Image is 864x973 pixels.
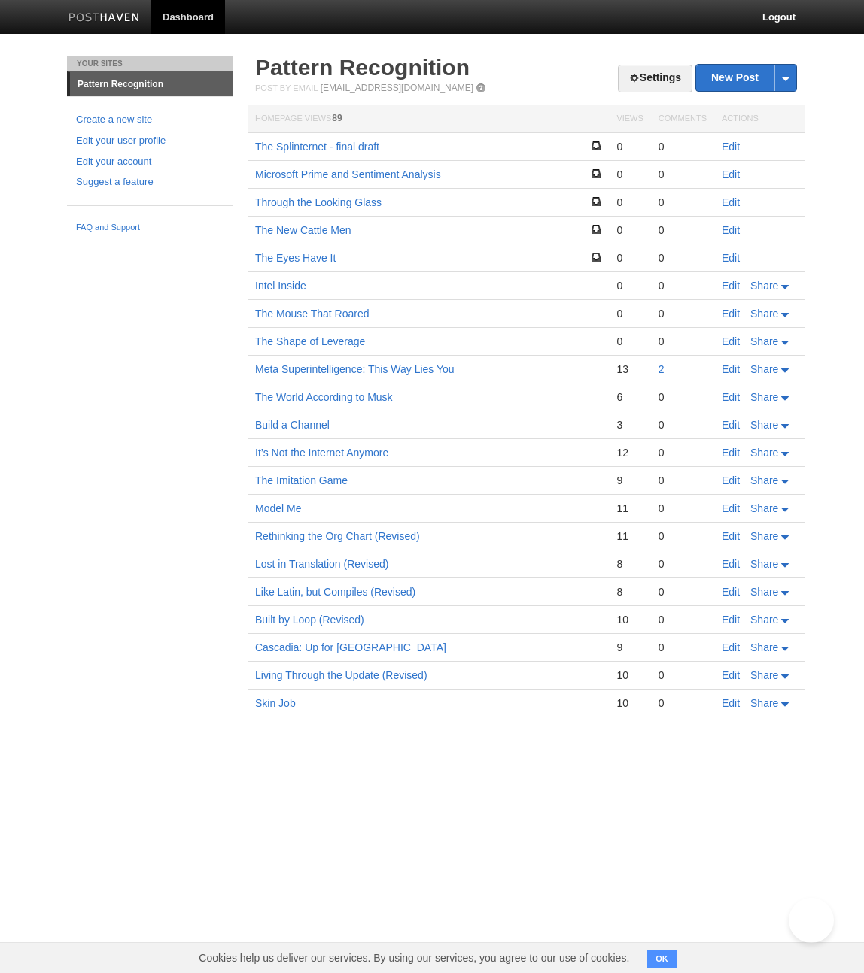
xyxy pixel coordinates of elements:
span: 89 [332,113,342,123]
div: 0 [659,251,707,265]
div: 0 [659,418,707,432]
th: Comments [651,105,714,133]
div: 9 [616,474,643,487]
div: 6 [616,390,643,404]
span: Post by Email [255,83,318,92]
span: Share [750,308,778,320]
a: The World According to Musk [255,391,393,403]
div: 0 [616,168,643,181]
a: Pattern Recognition [255,55,470,80]
span: Share [750,530,778,542]
a: Edit [722,141,740,153]
span: Share [750,363,778,375]
span: Share [750,558,778,570]
a: Lost in Translation (Revised) [255,558,388,570]
a: FAQ and Support [76,221,224,235]
div: 0 [659,502,707,515]
span: Share [750,447,778,459]
li: Your Sites [67,56,233,71]
div: 10 [616,668,643,682]
div: 0 [659,307,707,320]
a: Edit [722,363,740,375]
a: New Post [696,65,796,91]
th: Homepage Views [248,105,609,133]
div: 0 [659,335,707,348]
span: Share [750,586,778,598]
a: Edit [722,697,740,709]
div: 0 [659,279,707,293]
span: Share [750,502,778,514]
a: The Mouse That Roared [255,308,370,320]
div: 11 [616,529,643,543]
div: 0 [659,613,707,626]
div: 0 [659,641,707,654]
a: Skin Job [255,697,296,709]
span: Share [750,391,778,403]
a: Create a new site [76,112,224,128]
div: 0 [659,168,707,181]
span: Share [750,614,778,626]
a: 2 [659,363,665,375]
span: Share [750,474,778,486]
span: Share [750,419,778,431]
a: The Shape of Leverage [255,335,365,347]
a: Settings [618,65,692,92]
a: Microsoft Prime and Sentiment Analysis [255,168,441,180]
div: 0 [616,307,643,320]
a: [EMAIL_ADDRESS][DOMAIN_NAME] [321,83,473,93]
a: Suggest a feature [76,174,224,190]
a: Edit [722,168,740,180]
a: Edit [722,252,740,264]
a: Edit [722,474,740,486]
div: 0 [659,196,707,209]
span: Share [750,641,778,653]
div: 11 [616,502,643,515]
iframe: Help Scout Beacon - Open [789,898,834,943]
a: Edit [722,447,740,459]
a: It’s Not the Internet Anymore [255,447,388,459]
div: 0 [616,196,643,209]
div: 0 [616,335,643,348]
a: Edit [722,669,740,681]
a: Edit [722,224,740,236]
a: Pattern Recognition [70,72,233,96]
div: 9 [616,641,643,654]
button: OK [647,950,677,968]
div: 0 [659,140,707,153]
a: Living Through the Update (Revised) [255,669,427,681]
span: Share [750,335,778,347]
a: The Eyes Have It [255,252,336,264]
img: Posthaven-bar [68,13,140,24]
a: Edit [722,614,740,626]
a: Edit [722,641,740,653]
a: Edit [722,419,740,431]
a: Like Latin, but Compiles (Revised) [255,586,415,598]
div: 8 [616,585,643,599]
a: Cascadia: Up for [GEOGRAPHIC_DATA] [255,641,446,653]
div: 0 [659,529,707,543]
a: The New Cattle Men [255,224,351,236]
a: Model Me [255,502,301,514]
span: Cookies help us deliver our services. By using our services, you agree to our use of cookies. [184,943,644,973]
div: 0 [659,223,707,237]
span: Share [750,669,778,681]
div: 3 [616,418,643,432]
a: Intel Inside [255,280,306,292]
div: 10 [616,613,643,626]
div: 0 [616,251,643,265]
a: Meta Superintelligence: This Way Lies You [255,363,455,375]
a: Edit [722,530,740,542]
a: Edit your user profile [76,133,224,149]
a: Through the Looking Glass [255,196,382,208]
a: Edit [722,280,740,292]
a: Edit [722,502,740,514]
a: Edit [722,308,740,320]
div: 0 [616,279,643,293]
div: 0 [659,585,707,599]
div: 8 [616,557,643,571]
a: The Splinternet - final draft [255,141,379,153]
a: The Imitation Game [255,474,348,486]
th: Actions [714,105,805,133]
div: 12 [616,446,643,459]
span: Share [750,280,778,292]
